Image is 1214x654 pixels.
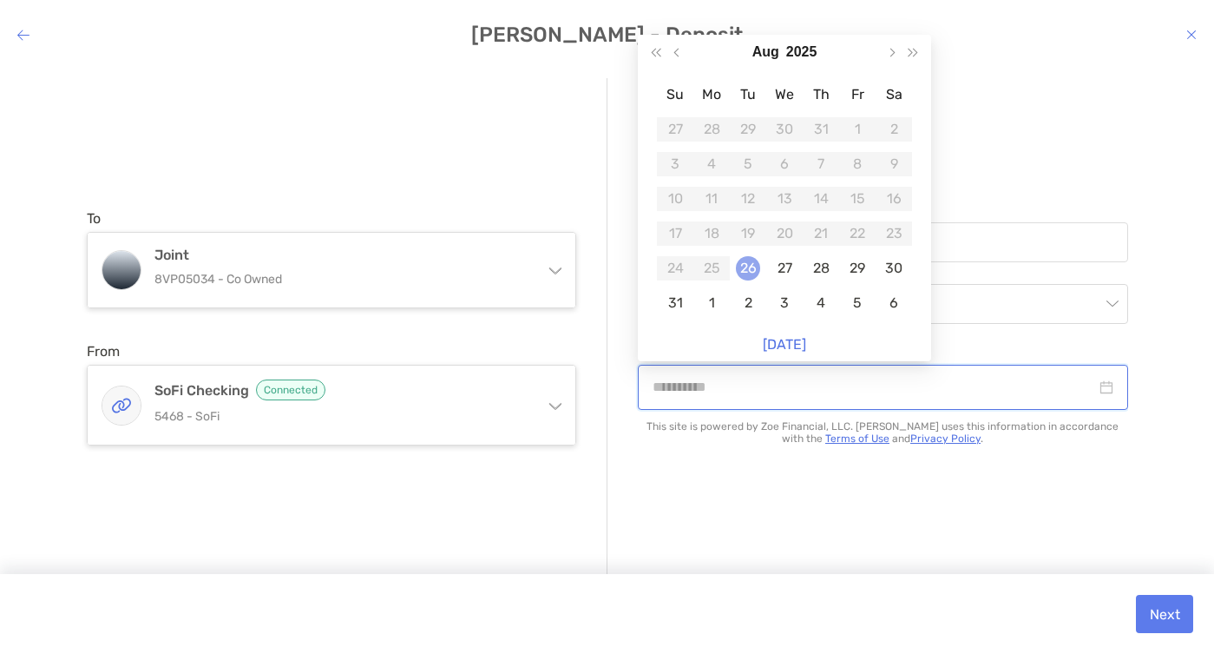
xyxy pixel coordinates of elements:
[730,251,766,286] td: 2025-08-26
[663,221,687,246] div: 17
[657,147,693,182] td: 2025-08-03
[154,247,529,263] h4: Joint
[657,251,693,286] td: 2025-08-24
[663,117,687,142] div: 27
[845,291,869,315] div: 5
[772,256,797,281] div: 27
[766,182,803,216] td: 2025-08-13
[730,216,766,251] td: 2025-08-19
[786,35,817,69] button: Choose a year
[882,256,906,281] div: 30
[766,251,803,286] td: 2025-08-27
[839,286,876,320] td: 2025-09-05
[845,256,869,281] div: 29
[772,117,797,142] div: 30
[638,420,1128,445] p: This site is powered by Zoe Financial, LLC. [PERSON_NAME] uses this information in accordance wit...
[766,77,803,112] th: We
[154,406,529,427] p: 5468 - SoFi
[693,182,730,216] td: 2025-08-11
[663,152,687,176] div: 3
[809,256,833,281] div: 28
[882,117,906,142] div: 2
[876,182,912,216] td: 2025-08-16
[809,291,833,315] div: 4
[730,77,766,112] th: Tu
[730,112,766,147] td: 2025-07-29
[693,216,730,251] td: 2025-08-18
[693,286,730,320] td: 2025-09-01
[845,117,869,142] div: 1
[699,256,724,281] div: 25
[876,77,912,112] th: Sa
[102,251,141,289] img: Joint
[876,251,912,286] td: 2025-08-30
[803,112,839,147] td: 2025-07-31
[839,112,876,147] td: 2025-08-01
[882,187,906,211] div: 16
[910,433,981,445] a: Privacy Policy
[87,210,101,227] label: To
[730,182,766,216] td: 2025-08-12
[102,386,141,425] img: SoFi Checking
[809,221,833,246] div: 21
[803,147,839,182] td: 2025-08-07
[699,221,724,246] div: 18
[839,182,876,216] td: 2025-08-15
[772,291,797,315] div: 3
[1136,595,1193,633] button: Next
[803,251,839,286] td: 2025-08-28
[736,256,760,281] div: 26
[803,216,839,251] td: 2025-08-21
[699,187,724,211] div: 11
[809,187,833,211] div: 14
[766,112,803,147] td: 2025-07-30
[663,291,687,315] div: 31
[880,35,902,69] button: Next month (PageDown)
[845,187,869,211] div: 15
[845,152,869,176] div: 8
[839,77,876,112] th: Fr
[772,187,797,211] div: 13
[154,380,529,400] h4: SoFi Checking
[657,286,693,320] td: 2025-08-31
[766,286,803,320] td: 2025-09-03
[803,182,839,216] td: 2025-08-14
[766,147,803,182] td: 2025-08-06
[876,216,912,251] td: 2025-08-23
[809,117,833,142] div: 31
[876,147,912,182] td: 2025-08-09
[882,291,906,315] div: 6
[663,256,687,281] div: 24
[876,286,912,320] td: 2025-09-06
[657,77,693,112] th: Su
[882,152,906,176] div: 9
[839,251,876,286] td: 2025-08-29
[256,380,325,400] span: Connected
[809,152,833,176] div: 7
[693,147,730,182] td: 2025-08-04
[730,286,766,320] td: 2025-09-02
[876,112,912,147] td: 2025-08-02
[752,35,779,69] button: Choose a month
[839,147,876,182] td: 2025-08-08
[902,35,924,69] button: Next year (Control + right)
[657,182,693,216] td: 2025-08-10
[657,112,693,147] td: 2025-07-27
[730,147,766,182] td: 2025-08-05
[839,216,876,251] td: 2025-08-22
[845,221,869,246] div: 22
[772,152,797,176] div: 6
[803,77,839,112] th: Th
[693,251,730,286] td: 2025-08-25
[693,77,730,112] th: Mo
[825,433,889,445] a: Terms of Use
[736,221,760,246] div: 19
[699,117,724,142] div: 28
[736,152,760,176] div: 5
[763,336,806,353] a: [DATE]
[693,112,730,147] td: 2025-07-28
[645,35,667,69] button: Last year (Control + left)
[699,291,724,315] div: 1
[772,221,797,246] div: 20
[736,291,760,315] div: 2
